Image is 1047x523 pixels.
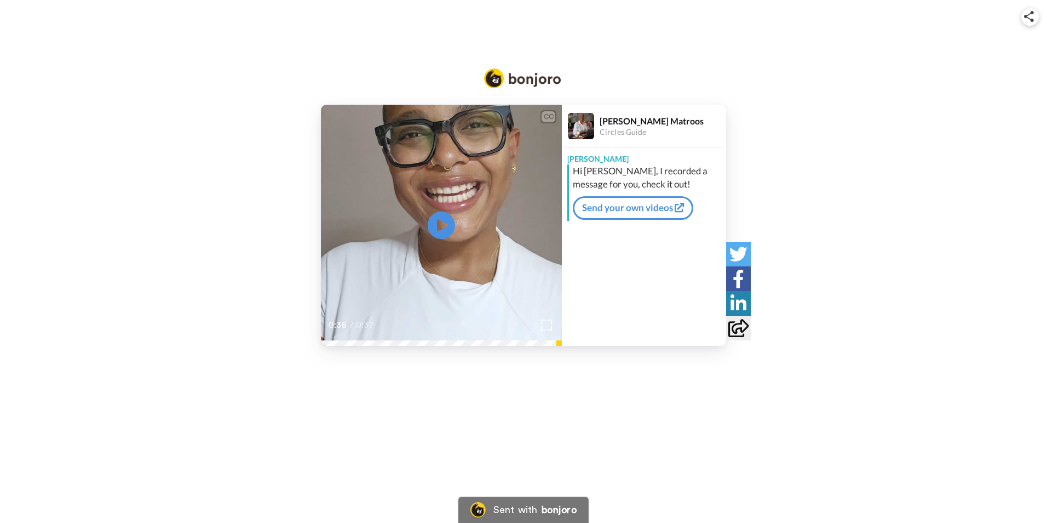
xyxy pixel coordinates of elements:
[573,196,693,219] a: Send your own videos
[1024,11,1034,22] img: ic_share.svg
[600,116,726,126] div: [PERSON_NAME] Matroos
[542,111,555,122] div: CC
[573,164,723,191] div: Hi [PERSON_NAME], I recorded a message for you, check it out!
[568,113,594,139] img: Profile Image
[356,319,375,332] span: 0:37
[600,128,726,137] div: Circles Guide
[350,319,354,332] span: /
[562,148,726,164] div: [PERSON_NAME]
[484,69,561,88] img: Bonjoro Logo
[329,319,348,332] span: 0:36
[541,320,552,331] img: Full screen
